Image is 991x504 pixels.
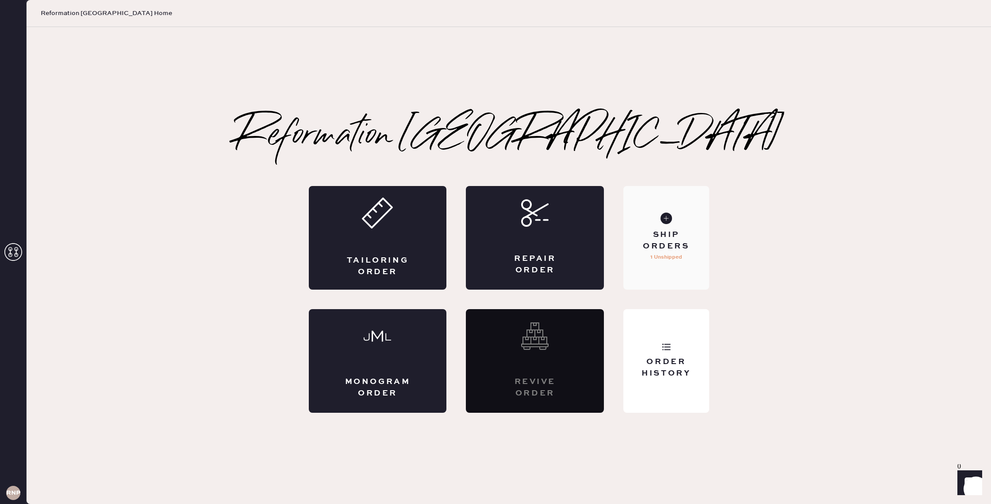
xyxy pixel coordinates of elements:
div: Ship Orders [630,229,702,252]
div: Interested? Contact us at care@hemster.co [466,309,604,413]
div: Monogram Order [344,376,411,399]
h2: Reformation [GEOGRAPHIC_DATA] [235,119,783,154]
iframe: Front Chat [949,464,987,502]
div: Order History [630,357,702,379]
div: Tailoring Order [344,255,411,277]
p: 1 Unshipped [650,252,682,263]
div: Revive order [501,376,568,399]
span: Reformation [GEOGRAPHIC_DATA] Home [41,9,172,18]
div: Repair Order [501,253,568,275]
h3: RNPA [6,490,20,496]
